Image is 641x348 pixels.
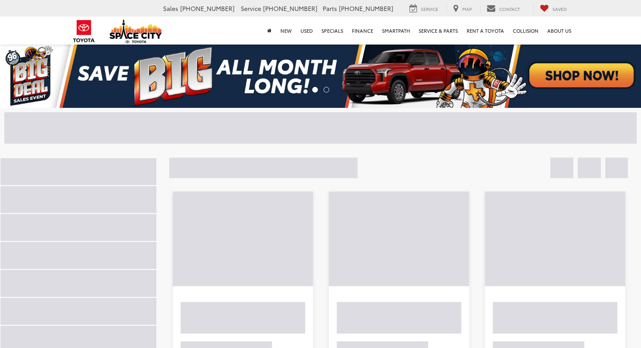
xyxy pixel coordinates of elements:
[241,4,261,13] span: Service
[462,17,508,45] a: Rent a Toyota
[462,6,472,12] span: Map
[109,19,162,43] img: Space City Toyota
[447,4,478,14] a: Map
[296,17,317,45] a: Used
[276,17,296,45] a: New
[543,17,576,45] a: About Us
[480,4,526,14] a: Contact
[403,4,445,14] a: Service
[163,4,178,13] span: Sales
[533,4,573,14] a: My Saved Vehicles
[263,4,317,13] span: [PHONE_NUMBER]
[180,4,235,13] span: [PHONE_NUMBER]
[499,6,520,12] span: Contact
[339,4,393,13] span: [PHONE_NUMBER]
[378,17,414,45] a: SmartPath
[348,17,378,45] a: Finance
[552,6,567,12] span: Saved
[263,17,276,45] a: Home
[414,17,462,45] a: Service & Parts
[508,17,543,45] a: Collision
[323,4,337,13] span: Parts
[317,17,348,45] a: Specials
[421,6,438,12] span: Service
[68,17,100,45] img: Toyota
